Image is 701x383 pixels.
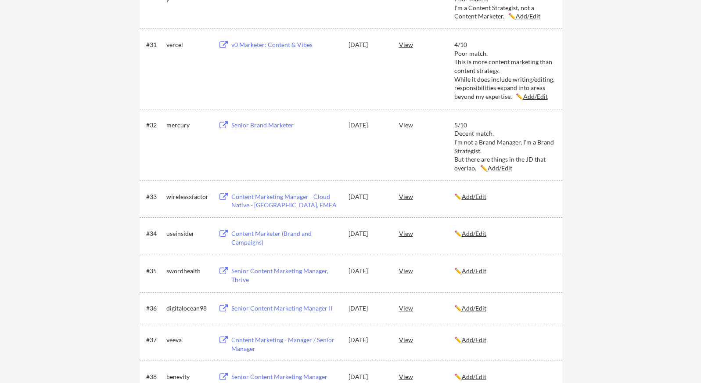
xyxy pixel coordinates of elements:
[454,192,554,201] div: ✏️
[349,121,387,130] div: [DATE]
[454,336,554,344] div: ✏️
[349,372,387,381] div: [DATE]
[146,121,163,130] div: #32
[523,93,548,100] u: Add/Edit
[462,267,486,275] u: Add/Edit
[166,40,210,49] div: vercel
[146,229,163,238] div: #34
[454,121,554,173] div: 5/10 Decent match. I'm not a Brand Manager, I'm a Brand Strategist. But there are things in the J...
[166,192,210,201] div: wirelessxfactor
[166,304,210,313] div: digitalocean98
[516,12,540,20] u: Add/Edit
[146,192,163,201] div: #33
[166,336,210,344] div: veeva
[454,304,554,313] div: ✏️
[166,121,210,130] div: mercury
[399,188,454,204] div: View
[462,373,486,380] u: Add/Edit
[462,304,486,312] u: Add/Edit
[166,372,210,381] div: benevity
[399,332,454,347] div: View
[399,36,454,52] div: View
[399,225,454,241] div: View
[349,229,387,238] div: [DATE]
[231,336,340,353] div: Content Marketing - Manager / Senior Manager
[349,267,387,275] div: [DATE]
[349,40,387,49] div: [DATE]
[166,267,210,275] div: swordhealth
[146,40,163,49] div: #31
[399,300,454,316] div: View
[231,121,340,130] div: Senior Brand Marketer
[399,263,454,278] div: View
[462,193,486,200] u: Add/Edit
[349,304,387,313] div: [DATE]
[146,372,163,381] div: #38
[454,372,554,381] div: ✏️
[231,40,340,49] div: v0 Marketer: Content & Vibes
[231,192,340,210] div: Content Marketing Manager - Cloud Native - [GEOGRAPHIC_DATA], EMEA
[454,229,554,238] div: ✏️
[146,336,163,344] div: #37
[146,267,163,275] div: #35
[399,117,454,133] div: View
[146,304,163,313] div: #36
[166,229,210,238] div: useinsider
[488,164,512,172] u: Add/Edit
[231,372,340,381] div: Senior Content Marketing Manager
[462,230,486,237] u: Add/Edit
[349,336,387,344] div: [DATE]
[231,267,340,284] div: Senior Content Marketing Manager, Thrive
[454,267,554,275] div: ✏️
[231,304,340,313] div: Senior Content Marketing Manager II
[454,40,554,101] div: 4/10 Poor match. This is more content marketing than content strategy. While it does include writ...
[462,336,486,343] u: Add/Edit
[231,229,340,246] div: Content Marketer (Brand and Campaigns)
[349,192,387,201] div: [DATE]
